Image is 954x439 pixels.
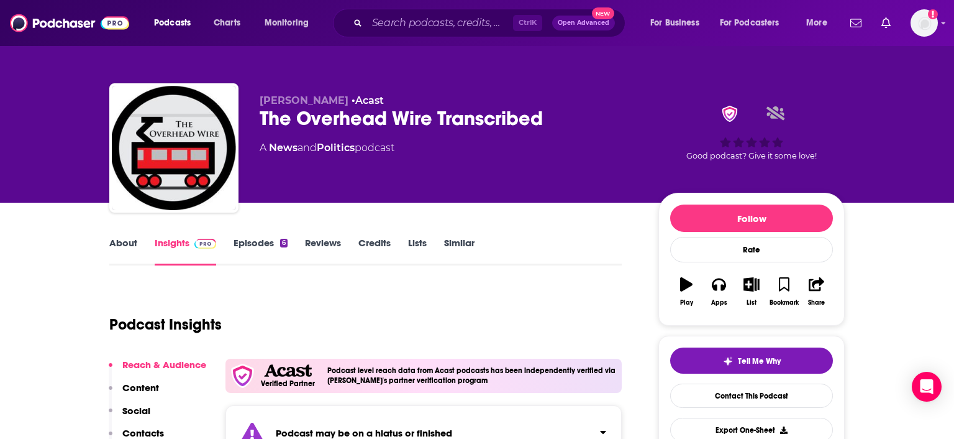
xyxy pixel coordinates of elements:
span: Charts [214,14,240,32]
img: Acast [264,364,311,377]
button: Apps [702,269,735,314]
img: tell me why sparkle [723,356,733,366]
span: More [806,14,827,32]
span: [PERSON_NAME] [260,95,348,106]
a: Acast [355,95,384,106]
button: open menu [712,13,797,33]
button: Content [109,382,159,405]
img: verified Badge [718,106,742,122]
span: • [352,95,384,106]
div: Play [680,299,693,307]
span: Ctrl K [513,15,542,31]
a: InsightsPodchaser Pro [155,237,216,266]
span: Open Advanced [558,20,609,26]
h5: Verified Partner [261,380,315,387]
p: Content [122,382,159,394]
a: Politics [317,142,355,154]
button: open menu [256,13,325,33]
p: Contacts [122,427,164,439]
img: Podchaser Pro [194,239,216,249]
div: Share [808,299,825,307]
div: Search podcasts, credits, & more... [345,9,637,37]
div: Open Intercom Messenger [912,372,942,402]
button: open menu [797,13,843,33]
div: verified BadgeGood podcast? Give it some love! [658,95,845,172]
img: User Profile [911,9,938,37]
span: Tell Me Why [738,356,781,366]
strong: Podcast may be on a hiatus or finished [276,427,452,439]
span: and [298,142,317,154]
span: Logged in as StraussPodchaser [911,9,938,37]
div: List [747,299,756,307]
button: Follow [670,205,833,232]
div: 6 [280,239,288,247]
a: Show notifications dropdown [876,12,896,34]
button: tell me why sparkleTell Me Why [670,348,833,374]
a: Reviews [305,237,341,266]
img: verfied icon [230,364,255,388]
div: Bookmark [770,299,799,307]
span: Monitoring [265,14,309,32]
button: Reach & Audience [109,359,206,382]
a: Similar [444,237,475,266]
h4: Podcast level reach data from Acast podcasts has been independently verified via [PERSON_NAME]'s ... [327,366,617,385]
button: open menu [642,13,715,33]
input: Search podcasts, credits, & more... [367,13,513,33]
h1: Podcast Insights [109,315,222,334]
button: List [735,269,768,314]
a: Lists [408,237,427,266]
a: Show notifications dropdown [845,12,866,34]
a: Episodes6 [234,237,288,266]
img: Podchaser - Follow, Share and Rate Podcasts [10,11,129,35]
div: Rate [670,237,833,262]
span: For Business [650,14,699,32]
span: For Podcasters [720,14,779,32]
span: New [592,7,614,19]
button: open menu [145,13,207,33]
svg: Add a profile image [928,9,938,19]
button: Social [109,405,150,428]
button: Bookmark [768,269,800,314]
button: Open AdvancedNew [552,16,615,30]
span: Good podcast? Give it some love! [686,151,817,160]
a: Contact This Podcast [670,384,833,408]
button: Play [670,269,702,314]
div: A podcast [260,141,394,155]
a: About [109,237,137,266]
a: Charts [206,13,248,33]
p: Reach & Audience [122,359,206,371]
a: Credits [358,237,391,266]
span: Podcasts [154,14,191,32]
button: Share [801,269,833,314]
div: Apps [711,299,727,307]
p: Social [122,405,150,417]
img: The Overhead Wire Transcribed [112,86,236,210]
button: Show profile menu [911,9,938,37]
a: News [269,142,298,154]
